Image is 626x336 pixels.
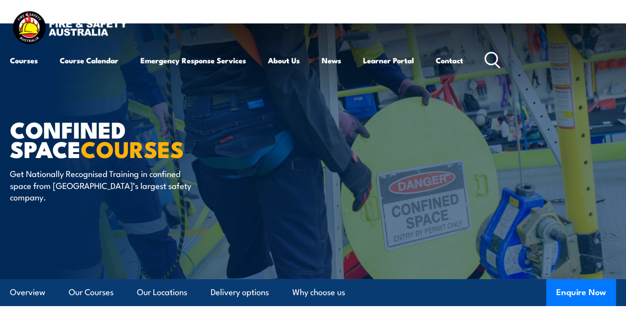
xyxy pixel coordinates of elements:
a: Contact [436,48,463,72]
a: Emergency Response Services [140,48,246,72]
a: Our Courses [69,279,114,306]
button: Enquire Now [546,279,616,306]
strong: COURSES [81,131,184,166]
a: Delivery options [211,279,269,306]
h1: Confined Space [10,119,256,158]
a: Learner Portal [363,48,414,72]
a: Our Locations [137,279,187,306]
p: Get Nationally Recognised Training in confined space from [GEOGRAPHIC_DATA]’s largest safety comp... [10,168,192,202]
a: Why choose us [292,279,345,306]
a: Overview [10,279,45,306]
a: Courses [10,48,38,72]
a: About Us [268,48,300,72]
a: Course Calendar [60,48,119,72]
a: News [322,48,341,72]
